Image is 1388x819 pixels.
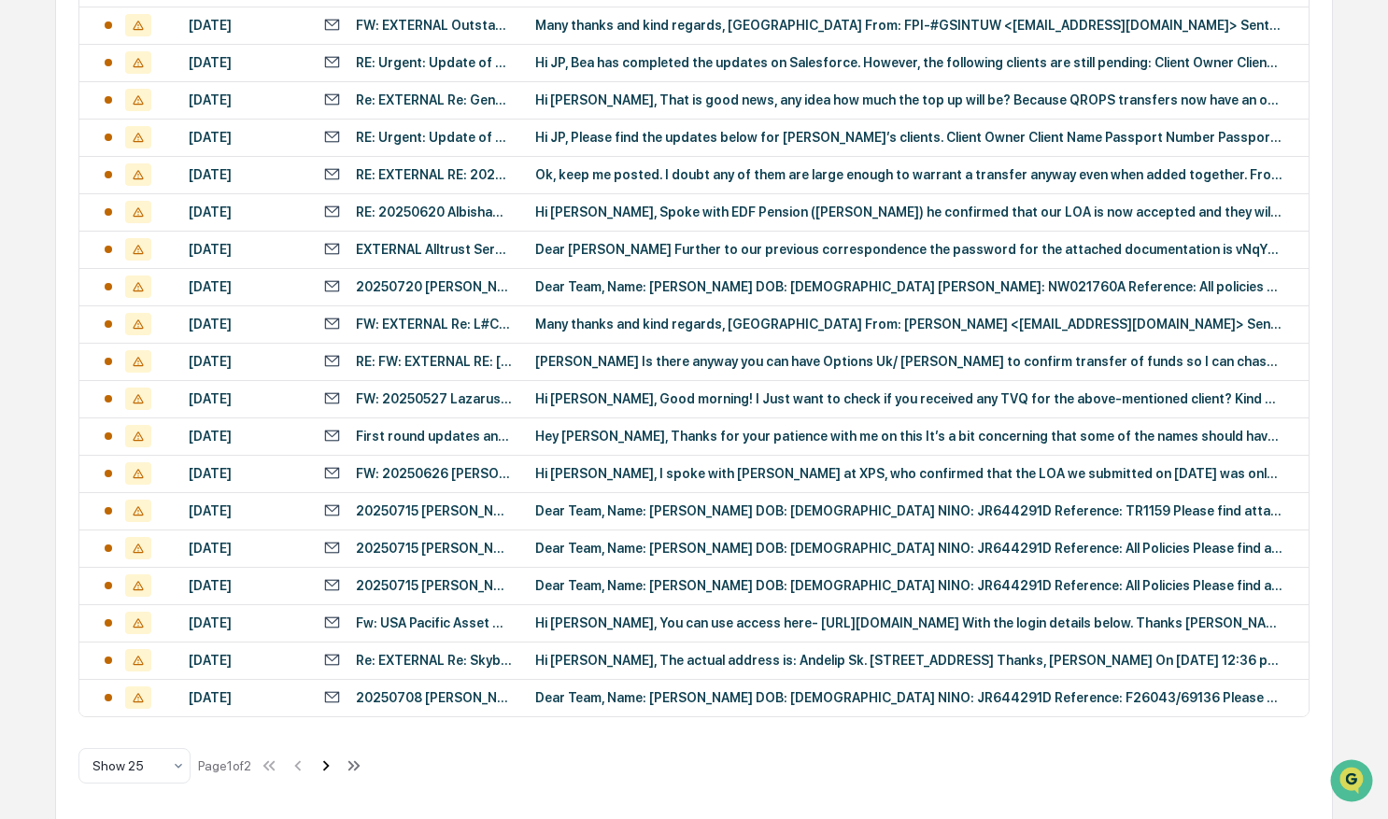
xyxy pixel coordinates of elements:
div: [DATE] [189,18,302,33]
div: [DATE] [189,429,302,444]
div: RE: 20250620 Albishawi T EDF ESPS EDF00017162 LOA [356,205,513,219]
a: 🗄️Attestations [128,227,239,261]
div: RE: Urgent: Update of Missing/Expired KYC Documents on Salesforce/Client SharePoint folders– Acti... [356,55,513,70]
div: Ok, keep me posted. I doubt any of them are large enough to warrant a transfer anyway even when a... [535,167,1282,182]
div: EXTERNAL Alltrust Services - Client Bank Account Change [356,242,513,257]
div: 🖐️ [19,236,34,251]
div: [DATE] [189,205,302,219]
button: Start new chat [318,148,340,170]
span: Data Lookup [37,270,118,289]
div: Hi [PERSON_NAME], Good morning! I Just want to check if you received any TVQ for the above-mentio... [535,391,1282,406]
div: 20250708 [PERSON_NAME] J [PERSON_NAME] F69094-23980 Aon LOA [356,690,513,705]
div: [DATE] [189,354,302,369]
div: RE: EXTERNAL RE: 20250405 Bird L Somerfield Pension LOA [356,167,513,182]
div: Dear Team, Name: [PERSON_NAME] DOB: [DEMOGRAPHIC_DATA] NINO: JR644291D Reference: TR1159 Please f... [535,503,1282,518]
div: FW: EXTERNAL Re: L#C1 - 16056452 - [PERSON_NAME] [356,317,513,332]
div: Hey [PERSON_NAME], Thanks for your patience with me on this It’s a bit concerning that some of th... [535,429,1282,444]
div: Many thanks and kind regards, [GEOGRAPHIC_DATA] From: FPI-#GSINTUW <[EMAIL_ADDRESS][DOMAIN_NAME]>... [535,18,1282,33]
div: Page 1 of 2 [198,758,251,773]
div: [DATE] [189,503,302,518]
div: [DATE] [189,578,302,593]
div: Fw: USA Pacific Asset Management Portal [356,615,513,630]
div: [DATE] [189,130,302,145]
div: Hi [PERSON_NAME], I spoke with [PERSON_NAME] at XPS, who confirmed that the LOA we submitted on [... [535,466,1282,481]
div: [DATE] [189,317,302,332]
div: 🔎 [19,272,34,287]
div: [DATE] [189,55,302,70]
div: [DATE] [189,615,302,630]
div: Hi [PERSON_NAME], That is good news, any idea how much the top up will be? Because QROPS transfer... [535,92,1282,107]
div: 20250715 [PERSON_NAME] K Standard Life LOA [356,503,513,518]
div: RE: Urgent: Update of Missing/Expired KYC Documents on Salesforce/Client SharePoint folders– Acti... [356,130,513,145]
a: 🖐️Preclearance [11,227,128,261]
div: [DATE] [189,391,302,406]
span: Preclearance [37,234,120,253]
div: Hi [PERSON_NAME], The actual address is: Andelip Sk. [STREET_ADDRESS] Thanks, [PERSON_NAME] On [D... [535,653,1282,668]
div: Hi [PERSON_NAME], You can use access here- [URL][DOMAIN_NAME] With the login details below. Thank... [535,615,1282,630]
div: Hi [PERSON_NAME], Spoke with EDF Pension ([PERSON_NAME]) he confirmed that our LOA is now accepte... [535,205,1282,219]
iframe: Open customer support [1328,757,1379,808]
div: Dear [PERSON_NAME] Further to our previous correspondence the password for the attached documenta... [535,242,1282,257]
div: Re: EXTERNAL Re: General Summary and Next Steps [356,92,513,107]
div: [DATE] [189,92,302,107]
div: Dear Team, Name: [PERSON_NAME] DOB: [DEMOGRAPHIC_DATA] NINO: JR644291D Reference: All Policies Pl... [535,578,1282,593]
div: Start new chat [64,142,306,161]
div: 🗄️ [135,236,150,251]
div: [DATE] [189,466,302,481]
div: [DATE] [189,242,302,257]
div: [DATE] [189,167,302,182]
div: [DATE] [189,541,302,556]
div: FW: 20250626 [PERSON_NAME] J XPS LOA [356,466,513,481]
a: 🔎Data Lookup [11,262,125,296]
div: Many thanks and kind regards, [GEOGRAPHIC_DATA] From: [PERSON_NAME] <[EMAIL_ADDRESS][DOMAIN_NAME]... [535,317,1282,332]
div: [DATE] [189,653,302,668]
div: 20250715 [PERSON_NAME] K L&G LOA [356,578,513,593]
div: RE: FW: EXTERNAL RE: [PERSON_NAME] - Sale - 303018 [356,354,513,369]
div: [DATE] [189,690,302,705]
div: First round updates and notes on PP requests [356,429,513,444]
div: [DATE] [189,279,302,294]
div: Hi JP, Please find the updates below for [PERSON_NAME]’s clients. Client Owner Client Name Passpo... [535,130,1282,145]
span: Pylon [186,316,226,330]
div: FW: 20250527 Lazarus USS LOA [356,391,513,406]
input: Clear [49,84,308,104]
div: Dear Team, Name: [PERSON_NAME] DOB: [DEMOGRAPHIC_DATA] [PERSON_NAME]: NW021760A Reference: All po... [535,279,1282,294]
div: We're available if you need us! [64,161,236,176]
div: Dear Team, Name: [PERSON_NAME] DOB: [DEMOGRAPHIC_DATA] NINO: JR644291D Reference: F26043/69136 Pl... [535,690,1282,705]
img: 1746055101610-c473b297-6a78-478c-a979-82029cc54cd1 [19,142,52,176]
div: [PERSON_NAME] Is there anyway you can have Options Uk/ [PERSON_NAME] to confirm transfer of funds... [535,354,1282,369]
div: Hi JP, Bea has completed the updates on Salesforce. However, the following clients are still pend... [535,55,1282,70]
div: FW: EXTERNAL Outstanding Requirements - 220001494 & 220001497 - [PERSON_NAME] [356,18,513,33]
div: 20250715 [PERSON_NAME] K [PERSON_NAME] [356,541,513,556]
span: Attestations [154,234,232,253]
p: How can we help? [19,38,340,68]
div: Re: EXTERNAL Re: Skybound USA meeting review and proposal [356,653,513,668]
a: Powered byPylon [132,315,226,330]
div: Dear Team, Name: [PERSON_NAME] DOB: [DEMOGRAPHIC_DATA] NINO: JR644291D Reference: All Policies Pl... [535,541,1282,556]
div: 20250720 [PERSON_NAME] J HSBC WTW LOA [356,279,513,294]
